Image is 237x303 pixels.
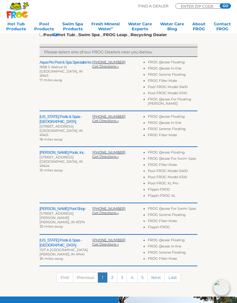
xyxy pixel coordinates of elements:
[148,127,197,133] li: FROG Serene Floating
[192,21,206,34] a: AboutFROG
[98,272,107,283] a: 1
[34,21,54,34] a: PoolProducts
[117,272,127,283] a: 3
[148,175,197,181] li: Pool FROG Model 6100
[73,272,98,283] a: Previous
[56,272,73,283] a: First
[39,137,63,141] span: 18 miles away
[39,65,92,69] div: 1958 S Walnut St
[148,97,197,107] li: FROG @ease For Floating [PERSON_NAME]
[148,156,197,162] li: FROG @ease For Swim Spas
[148,78,197,85] li: FROG Filter Mate
[39,150,92,155] h2: [PERSON_NAME] Pools, Inc.
[148,181,197,187] li: Pool FROG XL Pro
[92,150,126,154] a: [PHONE_NUMBER]
[148,114,197,120] li: FROG @ease Floating
[39,206,92,211] h2: [PERSON_NAME] Pool Shop
[180,5,217,8] input: Zip Code Form
[39,211,92,220] div: [STREET_ADDRESS][PERSON_NAME]
[148,60,197,66] li: FROG @ease Floating
[148,169,197,175] li: Pool FROG Model 5400
[148,256,197,263] li: FROG Filter Mate
[44,49,193,55] p: Please select one of our FROG Dealers near you below.
[148,206,197,213] li: FROG @ease For Swim Spas
[148,250,197,256] li: FROG Serene Floating
[39,224,63,229] span: 35 miles away
[148,225,197,231] li: Flippin FROG
[111,26,113,29] sup: ∞
[92,211,119,215] a: Get Directions »
[39,168,63,172] span: 19 miles away
[148,133,197,139] li: FROG Filter Mate
[164,272,181,283] a: Last
[39,155,92,159] div: [STREET_ADDRESS]
[91,21,120,34] a: Fresh MineralWater∞
[39,238,92,248] h2: [US_STATE] Pools & Spas - [GEOGRAPHIC_DATA]
[127,272,138,283] a: 4
[39,124,92,128] div: [STREET_ADDRESS]
[220,3,231,8] input: GO
[148,85,197,91] li: Pool FROG Model 5400
[148,244,197,250] li: FROG @ease In-line
[92,119,119,123] a: Get Directions »
[128,21,152,34] a: Water CareExperts
[39,256,63,261] span: 36 miles away
[148,187,197,193] li: Flippin FROG
[39,114,92,124] h2: [US_STATE] Pools & Spas - [GEOGRAPHIC_DATA]
[92,242,119,246] a: Get Directions »
[39,78,62,82] span: 17 miles away
[148,150,197,156] li: FROG @ease Floating
[148,213,197,219] li: FROG Serene Floating
[92,64,119,69] a: Get Directions »
[39,252,92,256] div: [PERSON_NAME], IN 47441
[92,60,126,64] a: [PHONE_NUMBER]
[39,69,92,78] div: [GEOGRAPHIC_DATA], IN 47401
[148,72,197,78] li: FROG Serene Floating
[148,66,197,72] li: FROG @ease In-line
[92,206,126,211] a: [PHONE_NUMBER]
[107,272,117,283] a: 2
[92,154,119,159] a: Get Directions »
[6,21,26,34] a: Hot TubProducts
[62,21,83,34] a: Swim SpaProducts
[137,272,148,283] a: 5
[214,21,231,34] a: ContactFROG
[39,60,92,65] h2: Aqua Pro Pool & Spa Specialist Inc
[147,272,165,283] a: Next
[214,280,230,296] img: openIcon
[39,159,92,168] div: [GEOGRAPHIC_DATA], IN 47404
[148,238,197,244] li: FROG @ease Floating
[39,220,92,224] div: [PERSON_NAME], IN 47274
[148,162,197,169] li: FROG Filter Mate
[148,91,197,97] li: Pool FROG Model 6100
[39,248,92,252] div: 1127 A [GEOGRAPHIC_DATA]
[160,21,184,34] a: Water CareBlog
[138,3,168,9] p: Find A Dealer
[148,120,197,127] li: FROG @ease In-line
[92,238,126,242] a: [PHONE_NUMBER]
[92,114,126,119] a: [PHONE_NUMBER]
[39,128,92,137] div: [GEOGRAPHIC_DATA], IN 47401
[148,193,197,200] li: Flippin FROG XL
[148,219,197,225] li: FROG Filter Mate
